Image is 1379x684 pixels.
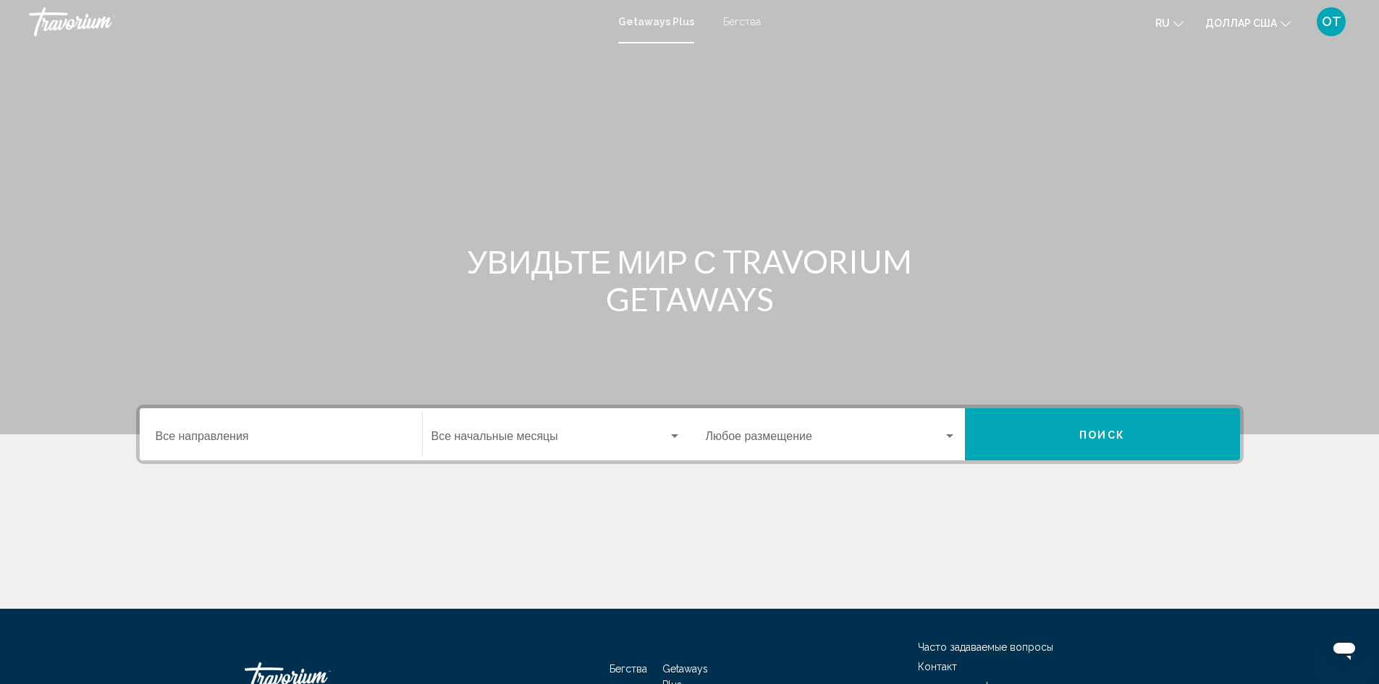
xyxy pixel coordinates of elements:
a: Бегства [610,663,647,675]
button: Изменить язык [1155,12,1184,33]
font: доллар США [1205,17,1277,29]
a: Бегства [723,16,761,28]
a: Контакт [918,661,957,672]
a: Getaways Plus [618,16,694,28]
a: Травориум [29,7,604,36]
iframe: Schaltfläche zum Öffnen des Messaging-Fensters [1321,626,1367,672]
div: Виджет поиска [140,408,1240,460]
font: Поиск [1079,429,1125,441]
font: УВИДЬТЕ МИР С TRAVORIUM GETAWAYS [467,242,912,318]
font: ru [1155,17,1170,29]
button: Поиск [965,408,1240,460]
button: Меню пользователя [1312,7,1350,37]
font: ОТ [1322,14,1341,29]
a: Часто задаваемые вопросы [918,641,1053,653]
button: Изменить валюту [1205,12,1291,33]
